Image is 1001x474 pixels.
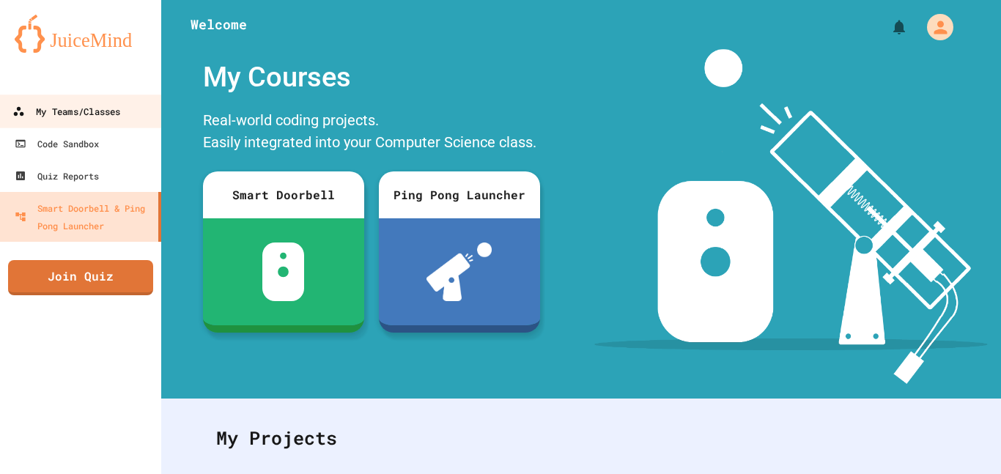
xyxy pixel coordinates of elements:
[379,171,540,218] div: Ping Pong Launcher
[8,260,153,295] a: Join Quiz
[15,167,99,185] div: Quiz Reports
[912,10,957,44] div: My Account
[262,242,304,301] img: sdb-white.svg
[202,410,961,467] div: My Projects
[594,49,987,384] img: banner-image-my-projects.png
[15,15,147,53] img: logo-orange.svg
[203,171,364,218] div: Smart Doorbell
[863,15,912,40] div: My Notifications
[196,105,547,160] div: Real-world coding projects. Easily integrated into your Computer Science class.
[15,135,99,152] div: Code Sandbox
[196,49,547,105] div: My Courses
[15,199,152,234] div: Smart Doorbell & Ping Pong Launcher
[426,242,492,301] img: ppl-with-ball.png
[12,103,120,121] div: My Teams/Classes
